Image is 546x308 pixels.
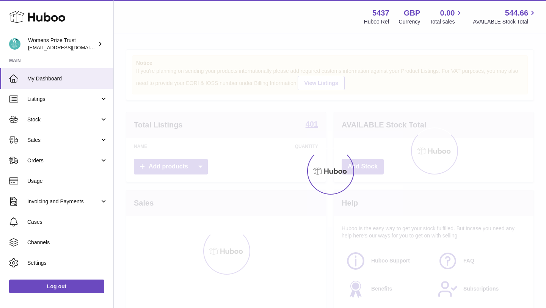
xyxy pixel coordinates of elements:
[364,18,389,25] div: Huboo Ref
[473,8,537,25] a: 544.66 AVAILABLE Stock Total
[27,96,100,103] span: Listings
[399,18,420,25] div: Currency
[27,116,100,123] span: Stock
[9,38,20,50] img: info@womensprizeforfiction.co.uk
[440,8,455,18] span: 0.00
[27,157,100,164] span: Orders
[9,280,104,293] a: Log out
[28,37,96,51] div: Womens Prize Trust
[27,218,108,226] span: Cases
[430,18,463,25] span: Total sales
[430,8,463,25] a: 0.00 Total sales
[505,8,528,18] span: 544.66
[27,239,108,246] span: Channels
[27,137,100,144] span: Sales
[404,8,420,18] strong: GBP
[473,18,537,25] span: AVAILABLE Stock Total
[372,8,389,18] strong: 5437
[27,178,108,185] span: Usage
[28,44,111,50] span: [EMAIL_ADDRESS][DOMAIN_NAME]
[27,259,108,267] span: Settings
[27,198,100,205] span: Invoicing and Payments
[27,75,108,82] span: My Dashboard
